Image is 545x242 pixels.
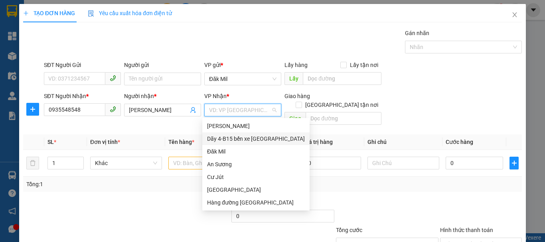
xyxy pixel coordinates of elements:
[303,139,333,145] span: Giá trị hàng
[336,227,362,233] span: Tổng cước
[88,10,172,16] span: Yêu cầu xuất hóa đơn điện tử
[510,160,518,166] span: plus
[207,122,305,130] div: [PERSON_NAME]
[23,10,29,16] span: plus
[347,61,381,69] span: Lấy tận nơi
[27,106,39,112] span: plus
[168,139,194,145] span: Tên hàng
[284,62,308,68] span: Lấy hàng
[44,61,121,69] div: SĐT Người Gửi
[44,92,121,100] div: SĐT Người Nhận
[207,198,305,207] div: Hàng đường [GEOGRAPHIC_DATA]
[303,72,381,85] input: Dọc đường
[26,180,211,189] div: Tổng: 1
[440,227,493,233] label: Hình thức thanh toán
[364,134,442,150] th: Ghi chú
[446,139,473,145] span: Cước hàng
[207,185,305,194] div: [GEOGRAPHIC_DATA]
[202,171,310,183] div: Cư Jút
[124,92,201,100] div: Người nhận
[509,157,519,169] button: plus
[303,157,361,169] input: 0
[190,107,196,113] span: user-add
[207,160,305,169] div: An Sương
[284,93,310,99] span: Giao hàng
[26,157,39,169] button: delete
[26,103,39,116] button: plus
[204,93,227,99] span: VP Nhận
[511,12,518,18] span: close
[504,4,526,26] button: Close
[202,132,310,145] div: Dãy 4-B15 bến xe Miền Đông
[204,61,281,69] div: VP gửi
[202,196,310,209] div: Hàng đường Sài Gòn
[90,139,120,145] span: Đơn vị tính
[88,10,94,17] img: icon
[124,61,201,69] div: Người gửi
[306,112,381,125] input: Dọc đường
[110,75,116,81] span: phone
[110,106,116,112] span: phone
[284,112,306,125] span: Giao
[302,100,381,109] span: [GEOGRAPHIC_DATA] tận nơi
[284,72,303,85] span: Lấy
[207,134,305,143] div: Dãy 4-B15 bến xe [GEOGRAPHIC_DATA]
[202,158,310,171] div: An Sương
[405,30,429,36] label: Gán nhãn
[207,173,305,181] div: Cư Jút
[367,157,439,169] input: Ghi Chú
[202,183,310,196] div: Hàng đường Đắk Nông
[47,139,54,145] span: SL
[23,10,75,16] span: TẠO ĐƠN HÀNG
[168,157,240,169] input: VD: Bàn, Ghế
[207,147,305,156] div: Đăk Mil
[202,120,310,132] div: Nam Dong
[209,73,276,85] span: Đăk Mil
[95,157,157,169] span: Khác
[202,145,310,158] div: Đăk Mil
